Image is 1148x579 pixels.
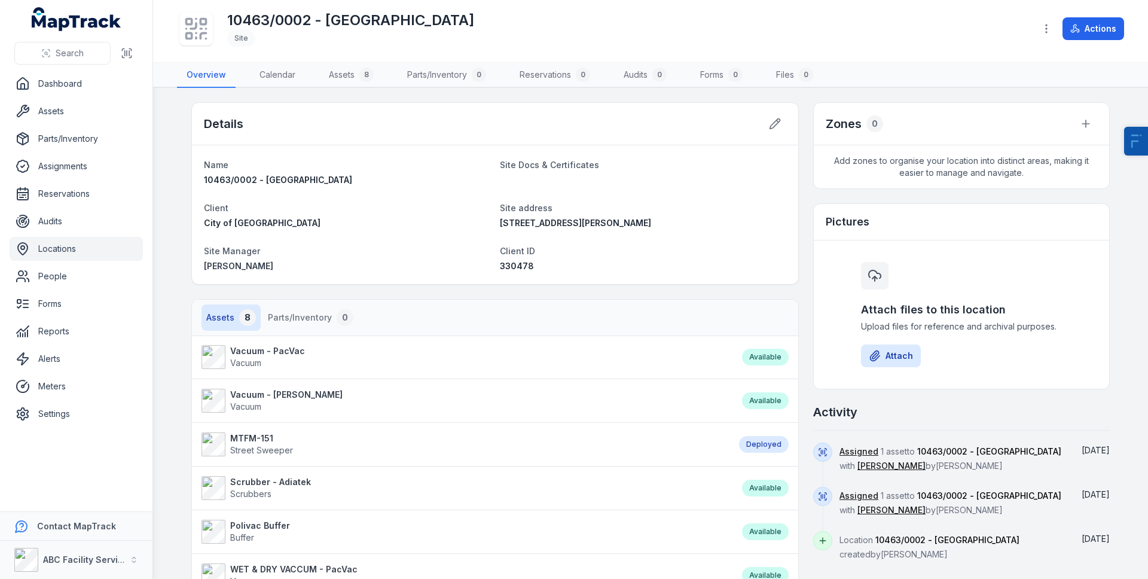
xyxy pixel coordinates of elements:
[204,246,260,256] span: Site Manager
[861,345,921,367] button: Attach
[201,520,730,544] a: Polivac BufferBuffer
[839,490,878,502] a: Assigned
[739,436,789,453] div: Deployed
[839,446,1061,471] span: 1 asset to with by [PERSON_NAME]
[839,490,1061,515] span: 1 asset to with by [PERSON_NAME]
[875,535,1019,545] span: 10463/0002 - [GEOGRAPHIC_DATA]
[230,432,293,444] strong: MTFM-151
[201,432,727,456] a: MTFM-151Street Sweeper
[510,63,600,88] a: Reservations0
[201,476,730,500] a: Scrubber - AdiatekScrubbers
[319,63,383,88] a: Assets8
[813,404,857,420] h2: Activity
[826,115,862,132] h2: Zones
[839,535,1019,559] span: Location created by [PERSON_NAME]
[614,63,676,88] a: Audits0
[742,392,789,409] div: Available
[500,218,651,228] span: [STREET_ADDRESS][PERSON_NAME]
[742,523,789,540] div: Available
[839,446,878,458] a: Assigned
[857,460,926,472] a: [PERSON_NAME]
[14,42,111,65] button: Search
[1082,445,1110,455] time: 15/10/2025, 1:55:54 pm
[32,7,121,31] a: MapTrack
[201,304,261,331] button: Assets8
[204,175,352,185] span: 10463/0002 - [GEOGRAPHIC_DATA]
[500,160,599,170] span: Site Docs & Certificates
[10,374,143,398] a: Meters
[1082,534,1110,544] time: 27/01/2025, 5:29:14 pm
[201,389,730,413] a: Vacuum - [PERSON_NAME]Vacuum
[398,63,496,88] a: Parts/Inventory0
[1082,489,1110,499] time: 15/10/2025, 1:55:52 pm
[866,115,883,132] div: 0
[1082,445,1110,455] span: [DATE]
[230,358,261,368] span: Vacuum
[204,115,243,132] h2: Details
[230,563,358,575] strong: WET & DRY VACCUM - PacVac
[37,521,116,531] strong: Contact MapTrack
[230,532,254,543] span: Buffer
[861,301,1062,318] h3: Attach files to this location
[43,554,133,565] strong: ABC Facility Services
[472,68,486,82] div: 0
[826,214,869,230] h3: Pictures
[861,321,1062,333] span: Upload files for reference and archival purposes.
[10,264,143,288] a: People
[10,292,143,316] a: Forms
[691,63,752,88] a: Forms0
[337,309,353,326] div: 0
[263,304,358,331] button: Parts/Inventory0
[230,520,290,532] strong: Polivac Buffer
[1062,17,1124,40] button: Actions
[742,349,789,365] div: Available
[500,246,535,256] span: Client ID
[227,30,255,47] div: Site
[230,489,271,499] span: Scrubbers
[204,218,320,228] span: City of [GEOGRAPHIC_DATA]
[359,68,374,82] div: 8
[10,237,143,261] a: Locations
[10,154,143,178] a: Assignments
[10,72,143,96] a: Dashboard
[250,63,305,88] a: Calendar
[1082,534,1110,544] span: [DATE]
[652,68,667,82] div: 0
[204,203,228,213] span: Client
[227,11,474,30] h1: 10463/0002 - [GEOGRAPHIC_DATA]
[10,402,143,426] a: Settings
[204,160,228,170] span: Name
[500,261,534,271] span: 330478
[917,446,1061,456] span: 10463/0002 - [GEOGRAPHIC_DATA]
[10,99,143,123] a: Assets
[917,490,1061,501] span: 10463/0002 - [GEOGRAPHIC_DATA]
[10,347,143,371] a: Alerts
[742,480,789,496] div: Available
[201,345,730,369] a: Vacuum - PacVacVacuum
[10,209,143,233] a: Audits
[177,63,236,88] a: Overview
[10,182,143,206] a: Reservations
[728,68,743,82] div: 0
[799,68,813,82] div: 0
[814,145,1109,188] span: Add zones to organise your location into distinct areas, making it easier to manage and navigate.
[230,345,305,357] strong: Vacuum - PacVac
[230,389,343,401] strong: Vacuum - [PERSON_NAME]
[500,203,552,213] span: Site address
[230,401,261,412] span: Vacuum
[56,47,84,59] span: Search
[10,319,143,343] a: Reports
[230,445,293,455] span: Street Sweeper
[857,504,926,516] a: [PERSON_NAME]
[576,68,590,82] div: 0
[230,476,311,488] strong: Scrubber - Adiatek
[1082,489,1110,499] span: [DATE]
[767,63,823,88] a: Files0
[10,127,143,151] a: Parts/Inventory
[239,309,256,326] div: 8
[204,260,490,272] a: [PERSON_NAME]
